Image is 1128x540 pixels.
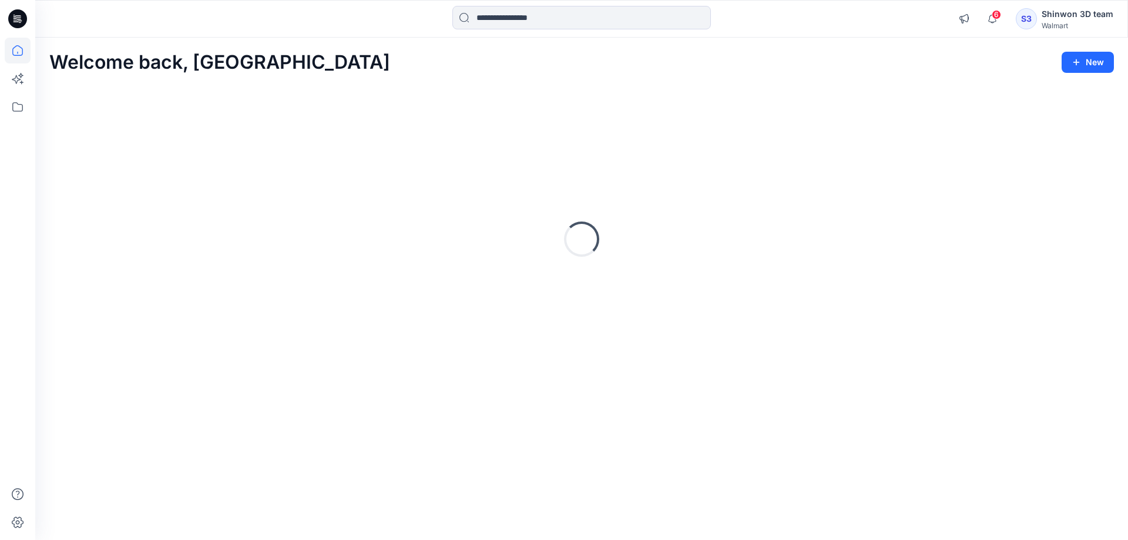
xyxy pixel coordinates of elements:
[49,52,390,73] h2: Welcome back, [GEOGRAPHIC_DATA]
[992,10,1001,19] span: 6
[1062,52,1114,73] button: New
[1016,8,1037,29] div: S3
[1042,21,1113,30] div: Walmart
[1042,7,1113,21] div: Shinwon 3D team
